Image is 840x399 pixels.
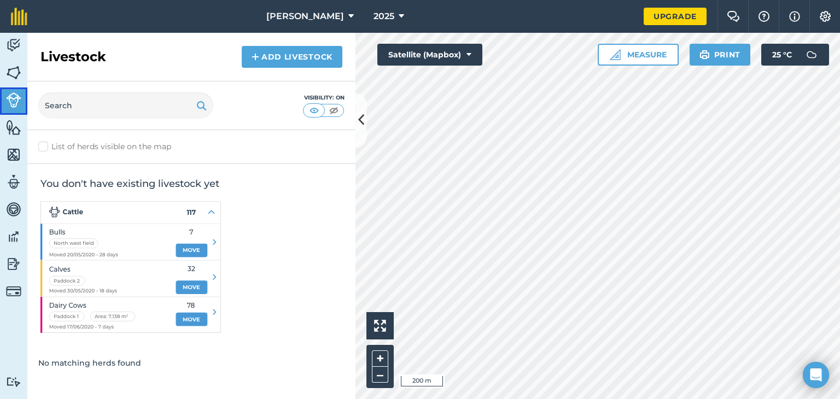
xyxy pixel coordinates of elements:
[266,10,344,23] span: [PERSON_NAME]
[699,48,710,61] img: svg+xml;base64,PHN2ZyB4bWxucz0iaHR0cDovL3d3dy53My5vcmcvMjAwMC9zdmciIHdpZHRoPSIxOSIgaGVpZ2h0PSIyNC...
[372,350,388,367] button: +
[6,228,21,245] img: svg+xml;base64,PD94bWwgdmVyc2lvbj0iMS4wIiBlbmNvZGluZz0idXRmLTgiPz4KPCEtLSBHZW5lcmF0b3I6IEFkb2JlIE...
[327,105,341,116] img: svg+xml;base64,PHN2ZyB4bWxucz0iaHR0cDovL3d3dy53My5vcmcvMjAwMC9zdmciIHdpZHRoPSI1MCIgaGVpZ2h0PSI0MC...
[727,11,740,22] img: Two speech bubbles overlapping with the left bubble in the forefront
[761,44,829,66] button: 25 °C
[6,201,21,218] img: svg+xml;base64,PD94bWwgdmVyc2lvbj0iMS4wIiBlbmNvZGluZz0idXRmLTgiPz4KPCEtLSBHZW5lcmF0b3I6IEFkb2JlIE...
[372,367,388,383] button: –
[38,92,213,119] input: Search
[6,146,21,163] img: svg+xml;base64,PHN2ZyB4bWxucz0iaHR0cDovL3d3dy53My5vcmcvMjAwMC9zdmciIHdpZHRoPSI1NiIgaGVpZ2h0PSI2MC...
[801,44,822,66] img: svg+xml;base64,PD94bWwgdmVyc2lvbj0iMS4wIiBlbmNvZGluZz0idXRmLTgiPz4KPCEtLSBHZW5lcmF0b3I6IEFkb2JlIE...
[757,11,771,22] img: A question mark icon
[644,8,707,25] a: Upgrade
[40,48,106,66] h2: Livestock
[38,141,345,152] label: List of herds visible on the map
[303,93,345,102] div: Visibility: On
[377,44,482,66] button: Satellite (Mapbox)
[374,10,394,23] span: 2025
[242,46,342,68] a: Add Livestock
[598,44,679,66] button: Measure
[772,44,792,66] span: 25 ° C
[610,49,621,60] img: Ruler icon
[6,284,21,299] img: svg+xml;base64,PD94bWwgdmVyc2lvbj0iMS4wIiBlbmNvZGluZz0idXRmLTgiPz4KPCEtLSBHZW5lcmF0b3I6IEFkb2JlIE...
[196,99,207,112] img: svg+xml;base64,PHN2ZyB4bWxucz0iaHR0cDovL3d3dy53My5vcmcvMjAwMC9zdmciIHdpZHRoPSIxOSIgaGVpZ2h0PSIyNC...
[6,37,21,54] img: svg+xml;base64,PD94bWwgdmVyc2lvbj0iMS4wIiBlbmNvZGluZz0idXRmLTgiPz4KPCEtLSBHZW5lcmF0b3I6IEFkb2JlIE...
[6,377,21,387] img: svg+xml;base64,PD94bWwgdmVyc2lvbj0iMS4wIiBlbmNvZGluZz0idXRmLTgiPz4KPCEtLSBHZW5lcmF0b3I6IEFkb2JlIE...
[6,256,21,272] img: svg+xml;base64,PD94bWwgdmVyc2lvbj0iMS4wIiBlbmNvZGluZz0idXRmLTgiPz4KPCEtLSBHZW5lcmF0b3I6IEFkb2JlIE...
[6,64,21,81] img: svg+xml;base64,PHN2ZyB4bWxucz0iaHR0cDovL3d3dy53My5vcmcvMjAwMC9zdmciIHdpZHRoPSI1NiIgaGVpZ2h0PSI2MC...
[6,92,21,108] img: svg+xml;base64,PD94bWwgdmVyc2lvbj0iMS4wIiBlbmNvZGluZz0idXRmLTgiPz4KPCEtLSBHZW5lcmF0b3I6IEFkb2JlIE...
[374,320,386,332] img: Four arrows, one pointing top left, one top right, one bottom right and the last bottom left
[6,119,21,136] img: svg+xml;base64,PHN2ZyB4bWxucz0iaHR0cDovL3d3dy53My5vcmcvMjAwMC9zdmciIHdpZHRoPSI1NiIgaGVpZ2h0PSI2MC...
[11,8,27,25] img: fieldmargin Logo
[40,177,342,190] h2: You don't have existing livestock yet
[6,174,21,190] img: svg+xml;base64,PD94bWwgdmVyc2lvbj0iMS4wIiBlbmNvZGluZz0idXRmLTgiPz4KPCEtLSBHZW5lcmF0b3I6IEFkb2JlIE...
[252,50,259,63] img: svg+xml;base64,PHN2ZyB4bWxucz0iaHR0cDovL3d3dy53My5vcmcvMjAwMC9zdmciIHdpZHRoPSIxNCIgaGVpZ2h0PSIyNC...
[690,44,751,66] button: Print
[803,362,829,388] div: Open Intercom Messenger
[789,10,800,23] img: svg+xml;base64,PHN2ZyB4bWxucz0iaHR0cDovL3d3dy53My5vcmcvMjAwMC9zdmciIHdpZHRoPSIxNyIgaGVpZ2h0PSIxNy...
[27,346,355,380] div: No matching herds found
[307,105,321,116] img: svg+xml;base64,PHN2ZyB4bWxucz0iaHR0cDovL3d3dy53My5vcmcvMjAwMC9zdmciIHdpZHRoPSI1MCIgaGVpZ2h0PSI0MC...
[819,11,832,22] img: A cog icon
